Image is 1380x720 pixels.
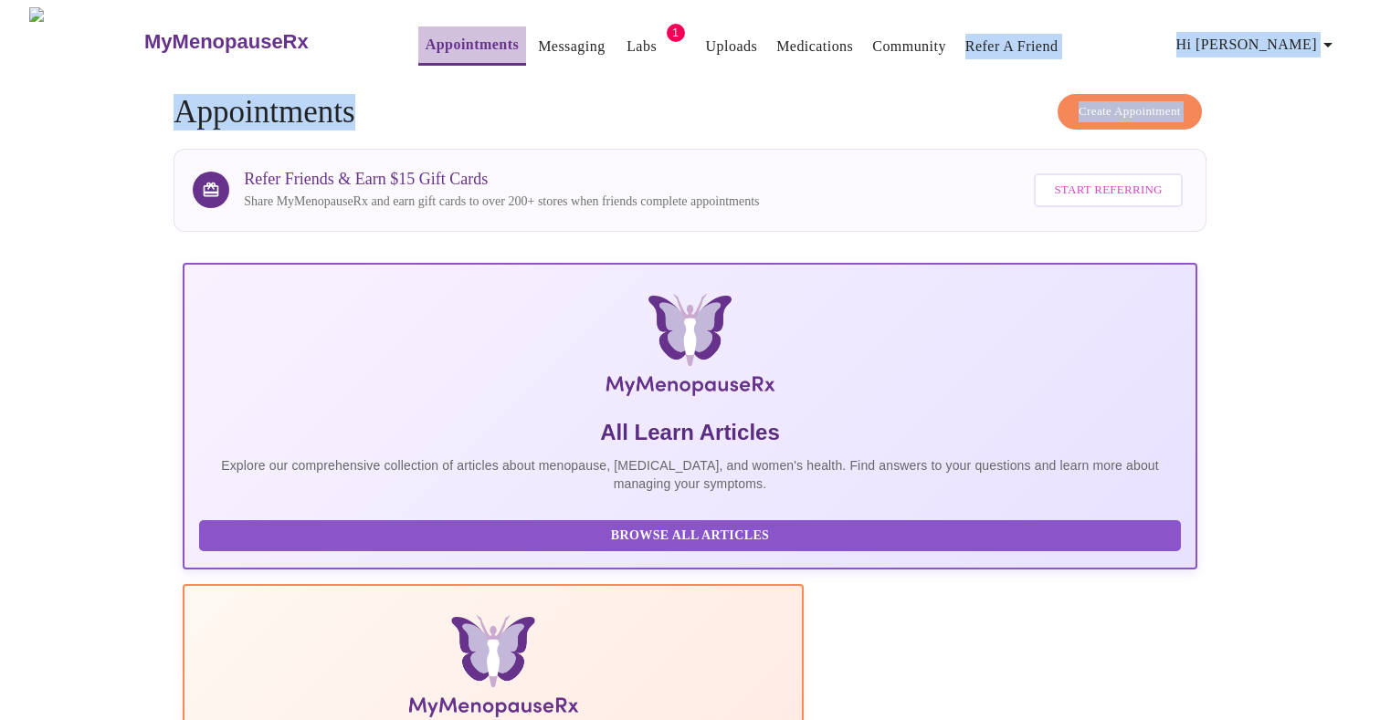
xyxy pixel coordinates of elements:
[426,32,519,57] a: Appointments
[538,34,605,59] a: Messaging
[244,193,759,211] p: Share MyMenopauseRx and earn gift cards to over 200+ stores when friends complete appointments
[1079,101,1181,122] span: Create Appointment
[418,26,526,66] button: Appointments
[1034,173,1182,207] button: Start Referring
[872,34,946,59] a: Community
[769,28,860,65] button: Medications
[199,527,1185,542] a: Browse All Articles
[699,28,765,65] button: Uploads
[1058,94,1202,130] button: Create Appointment
[1169,26,1346,63] button: Hi [PERSON_NAME]
[199,456,1181,493] p: Explore our comprehensive collection of articles about menopause, [MEDICAL_DATA], and women's hea...
[958,28,1066,65] button: Refer a Friend
[217,525,1163,548] span: Browse All Articles
[667,24,685,42] span: 1
[1176,32,1339,57] span: Hi [PERSON_NAME]
[244,170,759,189] h3: Refer Friends & Earn $15 Gift Cards
[1054,180,1162,201] span: Start Referring
[1029,164,1186,216] a: Start Referring
[352,294,1028,403] img: MyMenopauseRx Logo
[627,34,657,59] a: Labs
[144,30,309,54] h3: MyMenopauseRx
[199,418,1181,447] h5: All Learn Articles
[174,94,1206,130] h4: Appointments
[613,28,671,65] button: Labs
[142,10,382,74] a: MyMenopauseRx
[29,7,142,76] img: MyMenopauseRx Logo
[776,34,853,59] a: Medications
[965,34,1059,59] a: Refer a Friend
[706,34,758,59] a: Uploads
[531,28,612,65] button: Messaging
[199,520,1181,552] button: Browse All Articles
[865,28,953,65] button: Community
